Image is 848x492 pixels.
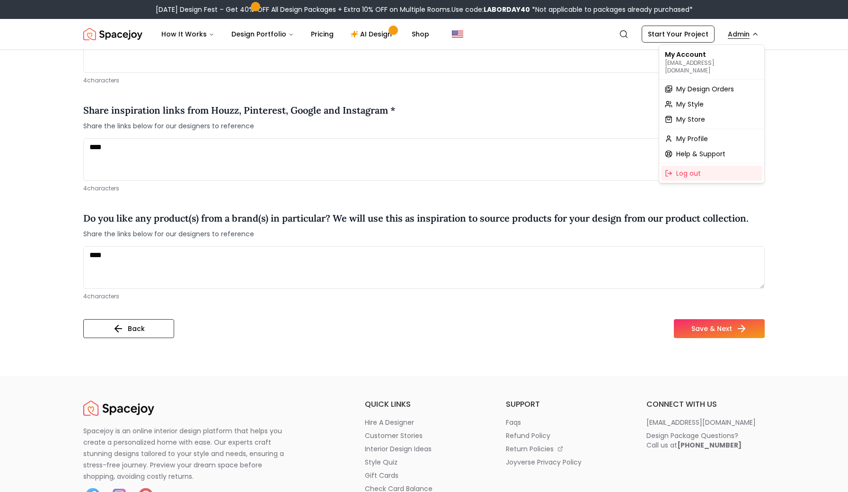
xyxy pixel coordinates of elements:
[676,134,708,143] span: My Profile
[661,81,762,97] a: My Design Orders
[665,59,759,74] p: [EMAIL_ADDRESS][DOMAIN_NAME]
[661,131,762,146] a: My Profile
[661,97,762,112] a: My Style
[676,115,705,124] span: My Store
[676,99,704,109] span: My Style
[661,146,762,161] a: Help & Support
[676,169,701,178] span: Log out
[661,47,762,77] div: My Account
[659,45,765,183] div: Admin
[676,84,734,94] span: My Design Orders
[676,149,725,159] span: Help & Support
[661,112,762,127] a: My Store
